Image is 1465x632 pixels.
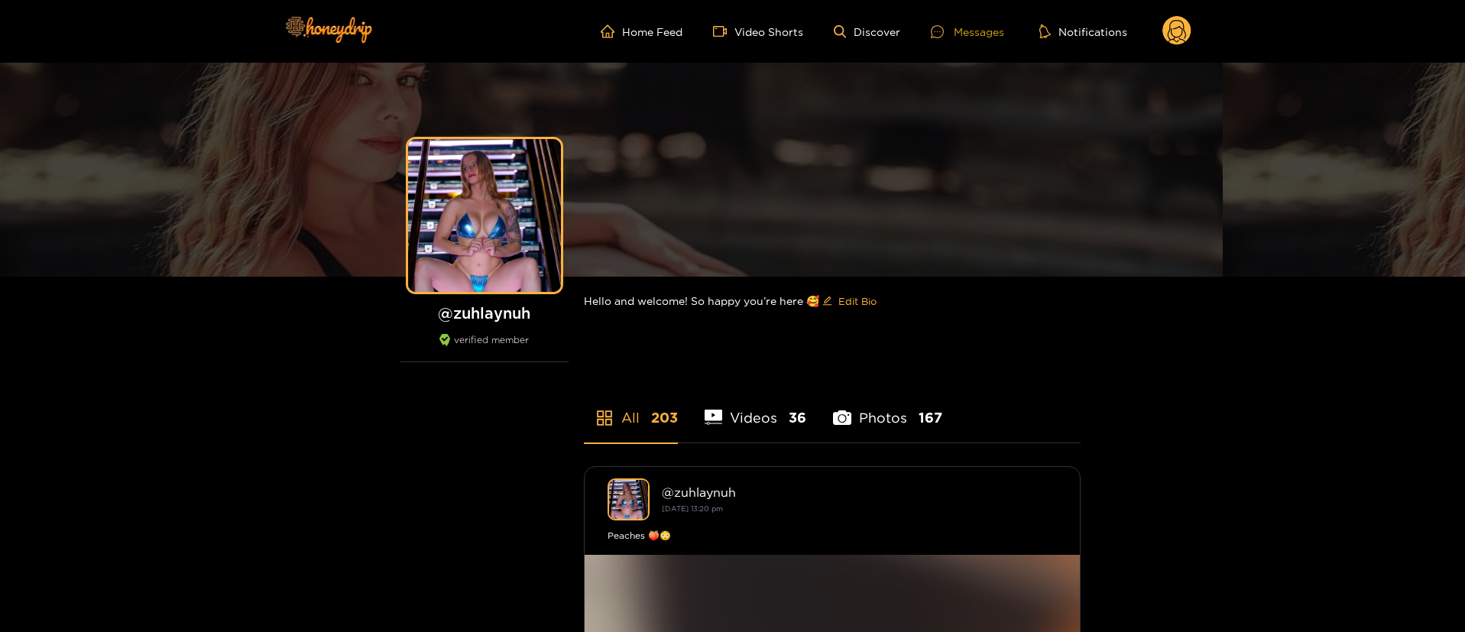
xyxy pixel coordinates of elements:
span: edit [822,296,832,307]
li: Photos [833,374,942,442]
img: zuhlaynuh [608,478,650,520]
div: Messages [931,23,1004,41]
span: 203 [651,408,678,427]
div: @ zuhlaynuh [662,485,1057,499]
a: Video Shorts [713,24,803,38]
h1: @ zuhlaynuh [400,303,569,322]
span: Edit Bio [838,293,877,309]
div: Hello and welcome! So happy you’re here 🥰 [584,277,1081,326]
div: Peaches 🍑😳 [608,528,1057,543]
li: Videos [705,374,807,442]
span: appstore [595,409,614,427]
span: 36 [789,408,806,427]
button: editEdit Bio [819,289,880,313]
small: [DATE] 13:20 pm [662,504,723,513]
div: verified member [400,334,569,362]
span: 167 [919,408,942,427]
a: Home Feed [601,24,682,38]
button: Notifications [1035,24,1132,39]
li: All [584,374,678,442]
a: Discover [834,25,900,38]
span: home [601,24,622,38]
span: video-camera [713,24,734,38]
